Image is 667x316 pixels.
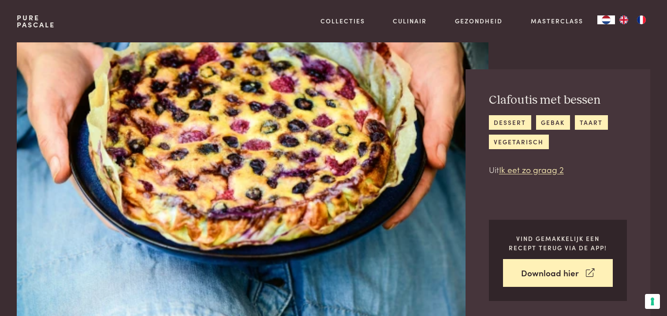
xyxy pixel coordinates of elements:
[536,115,570,130] a: gebak
[499,163,564,175] a: Ik eet zo graag 2
[489,163,627,176] p: Uit
[393,16,427,26] a: Culinair
[615,15,633,24] a: EN
[597,15,650,24] aside: Language selected: Nederlands
[597,15,615,24] div: Language
[489,93,627,108] h2: Clafoutis met bessen
[633,15,650,24] a: FR
[645,294,660,309] button: Uw voorkeuren voor toestemming voor trackingtechnologieën
[597,15,615,24] a: NL
[575,115,608,130] a: taart
[615,15,650,24] ul: Language list
[503,259,613,287] a: Download hier
[17,14,55,28] a: PurePascale
[455,16,503,26] a: Gezondheid
[531,16,583,26] a: Masterclass
[503,234,613,252] p: Vind gemakkelijk een recept terug via de app!
[489,115,531,130] a: dessert
[320,16,365,26] a: Collecties
[489,135,549,149] a: vegetarisch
